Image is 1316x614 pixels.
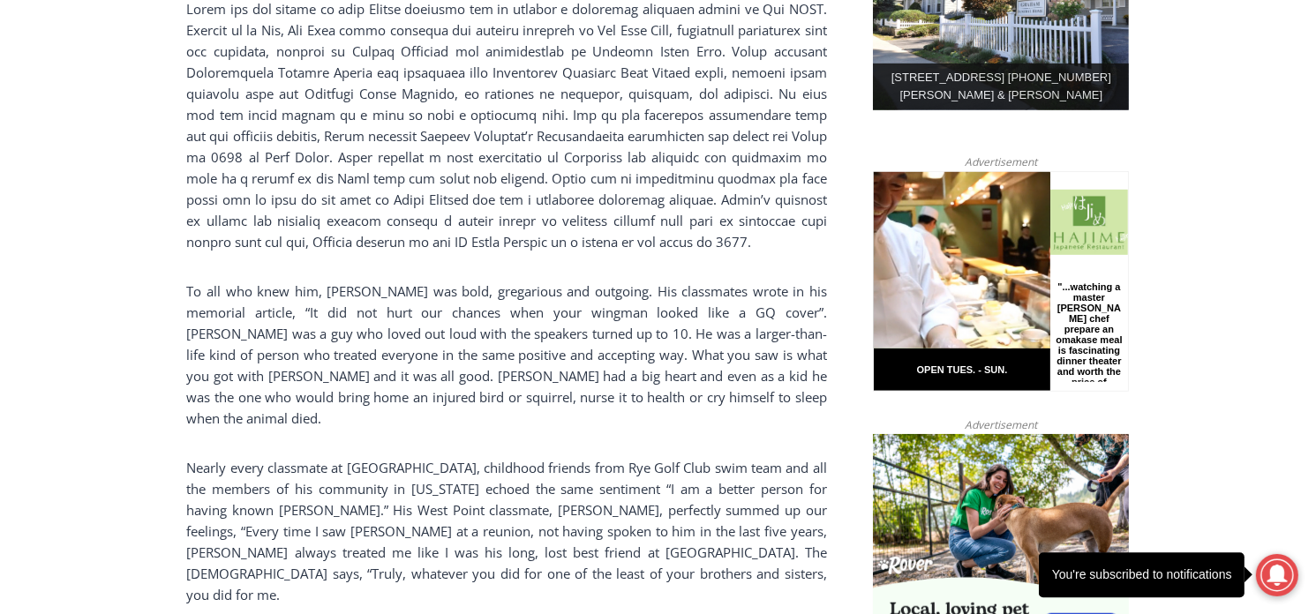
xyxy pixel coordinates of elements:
div: [STREET_ADDRESS] [PHONE_NUMBER] [PERSON_NAME] & [PERSON_NAME] [873,64,1129,111]
div: "...watching a master [PERSON_NAME] chef prepare an omakase meal is fascinating dinner theater an... [181,110,251,211]
div: You're subscribed to notifications [1052,565,1232,585]
p: Nearly every classmate at [GEOGRAPHIC_DATA], childhood friends from Rye Golf Club swim team and a... [187,457,827,605]
a: Open Tues. - Sun. [PHONE_NUMBER] [1,177,177,220]
span: Advertisement [947,416,1055,433]
div: "At the 10am stand-up meeting, each intern gets a chance to take [PERSON_NAME] and the other inte... [446,1,834,171]
a: Intern @ [DOMAIN_NAME] [425,171,855,220]
span: Intern @ [DOMAIN_NAME] [462,176,818,215]
span: Open Tues. - Sun. [PHONE_NUMBER] [5,182,173,249]
span: Advertisement [947,153,1055,170]
p: To all who knew him, [PERSON_NAME] was bold, gregarious and outgoing. His classmates wrote in his... [187,281,827,429]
